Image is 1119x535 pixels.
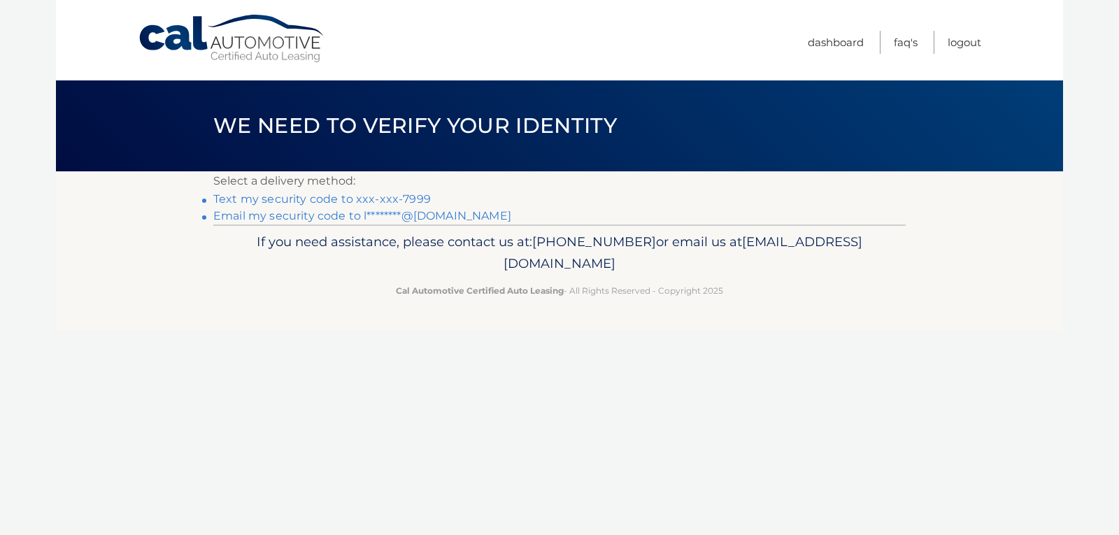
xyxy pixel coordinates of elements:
p: - All Rights Reserved - Copyright 2025 [222,283,897,298]
a: Logout [948,31,981,54]
span: We need to verify your identity [213,113,617,138]
a: Cal Automotive [138,14,327,64]
a: FAQ's [894,31,918,54]
a: Text my security code to xxx-xxx-7999 [213,192,431,206]
a: Email my security code to l********@[DOMAIN_NAME] [213,209,511,222]
p: Select a delivery method: [213,171,906,191]
strong: Cal Automotive Certified Auto Leasing [396,285,564,296]
span: [PHONE_NUMBER] [532,234,656,250]
a: Dashboard [808,31,864,54]
p: If you need assistance, please contact us at: or email us at [222,231,897,276]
